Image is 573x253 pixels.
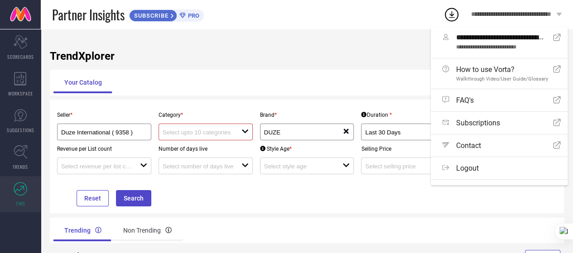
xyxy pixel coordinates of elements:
div: Duze International ( 9358 ) [61,128,147,136]
a: SUBSCRIBEPRO [129,7,204,22]
input: Select upto 10 categories [163,129,233,136]
a: FAQ's [431,89,568,111]
span: FAQ's [456,96,474,105]
span: TRENDS [13,163,28,170]
div: DUZE [264,128,343,136]
a: Subscriptions [431,112,568,134]
div: Last 30 Days [365,128,444,136]
span: SUGGESTIONS [7,127,34,134]
h1: TrendXplorer [50,50,564,62]
div: Duration [361,112,391,118]
span: Walkthrough Video/User Guide/Glossary [456,76,548,82]
div: Non Trending [112,220,183,241]
a: How to use Vorta?Walkthrough Video/User Guide/Glossary [431,58,568,89]
span: FWD [16,200,25,207]
button: Reset [77,190,109,206]
input: Select style age [264,163,335,170]
input: Select selling price [365,163,436,170]
div: Your Catalog [53,72,113,93]
div: Trending [53,220,112,241]
p: Seller [57,112,151,118]
span: Subscriptions [456,119,500,127]
span: Partner Insights [52,5,125,24]
p: Revenue per List count [57,146,151,152]
input: Select Duration [365,129,436,136]
span: Logout [456,164,479,172]
span: SCORECARDS [7,53,34,60]
p: Category [159,112,253,118]
input: Select seller [61,129,139,136]
div: Open download list [443,6,460,23]
input: Select revenue per list count [61,163,132,170]
span: Contact [456,141,481,150]
span: WORKSPACE [8,90,33,97]
button: Search [116,190,151,206]
span: SUBSCRIBE [130,12,171,19]
p: Selling Price [361,146,455,152]
span: How to use Vorta? [456,65,548,74]
p: Number of days live [159,146,253,152]
p: Brand [260,112,354,118]
input: Select brands [264,129,335,136]
span: PRO [186,12,199,19]
input: Select number of days live [163,163,233,170]
div: Style Age [260,146,292,152]
a: Contact [431,134,568,157]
